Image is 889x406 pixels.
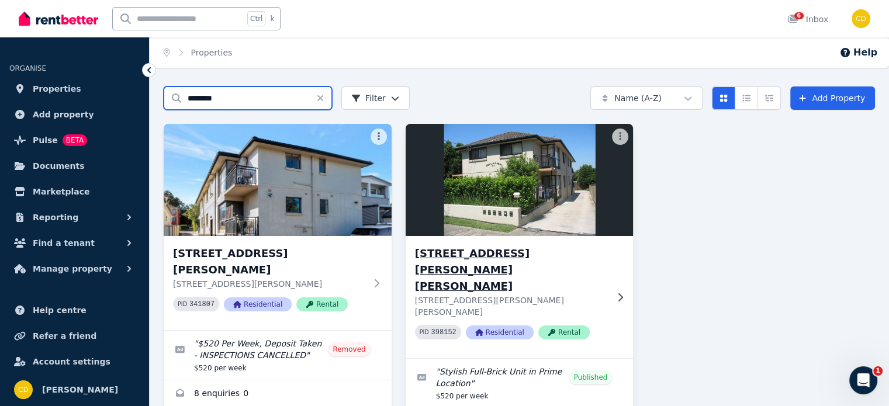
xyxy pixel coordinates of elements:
code: 398152 [431,328,456,336]
button: Compact list view [735,86,758,110]
span: Residential [466,325,534,339]
button: Card view [712,86,735,110]
img: Chris Dimitropoulos [852,9,870,28]
span: Manage property [33,262,112,276]
a: Properties [191,48,233,57]
small: PID [420,329,429,335]
span: Filter [351,92,386,104]
p: [STREET_ADDRESS][PERSON_NAME] [173,278,366,290]
button: Help [839,46,877,60]
small: PID [178,301,187,307]
span: Properties [33,82,81,96]
a: 3/37 Ferguson Avenue, Wiley Park[STREET_ADDRESS][PERSON_NAME][STREET_ADDRESS][PERSON_NAME]PID 341... [164,124,392,330]
a: Add property [9,103,140,126]
span: Find a tenant [33,236,95,250]
span: Ctrl [247,11,265,26]
h3: [STREET_ADDRESS][PERSON_NAME] [173,245,366,278]
button: More options [371,129,387,145]
button: Reporting [9,206,140,229]
p: [STREET_ADDRESS][PERSON_NAME][PERSON_NAME] [415,294,608,318]
span: [PERSON_NAME] [42,383,118,397]
span: Marketplace [33,185,89,199]
span: Rental [296,297,348,311]
span: Refer a friend [33,329,96,343]
iframe: Intercom live chat [849,366,877,394]
img: 4/37 Ferguson Ave, Wiley Park [400,121,639,239]
span: ORGANISE [9,64,46,72]
button: Filter [341,86,410,110]
h3: [STREET_ADDRESS][PERSON_NAME][PERSON_NAME] [415,245,608,294]
span: Add property [33,107,94,122]
button: Find a tenant [9,231,140,255]
button: More options [612,129,628,145]
img: RentBetter [19,10,98,27]
span: Account settings [33,355,110,369]
span: Help centre [33,303,87,317]
span: 1 [873,366,883,376]
span: Pulse [33,133,58,147]
code: 341807 [189,300,215,308]
a: Add Property [790,86,875,110]
span: Residential [224,297,292,311]
a: 4/37 Ferguson Ave, Wiley Park[STREET_ADDRESS][PERSON_NAME][PERSON_NAME][STREET_ADDRESS][PERSON_NA... [406,124,634,358]
span: Documents [33,159,85,173]
a: Refer a friend [9,324,140,348]
nav: Breadcrumb [150,37,246,68]
button: Expanded list view [757,86,781,110]
a: PulseBETA [9,129,140,152]
a: Properties [9,77,140,100]
span: BETA [63,134,87,146]
span: Reporting [33,210,78,224]
button: Name (A-Z) [590,86,703,110]
a: Edit listing: $520 Per Week, Deposit Taken - INSPECTIONS CANCELLED [164,331,392,380]
span: k [270,14,274,23]
span: Name (A-Z) [614,92,662,104]
a: Help centre [9,299,140,322]
a: Account settings [9,350,140,373]
div: Inbox [787,13,828,25]
img: 3/37 Ferguson Avenue, Wiley Park [164,124,392,236]
span: 6 [794,12,804,19]
button: Manage property [9,257,140,280]
img: Chris Dimitropoulos [14,380,33,399]
span: Rental [538,325,590,339]
a: Documents [9,154,140,178]
a: Marketplace [9,180,140,203]
div: View options [712,86,781,110]
button: Clear search [316,86,332,110]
